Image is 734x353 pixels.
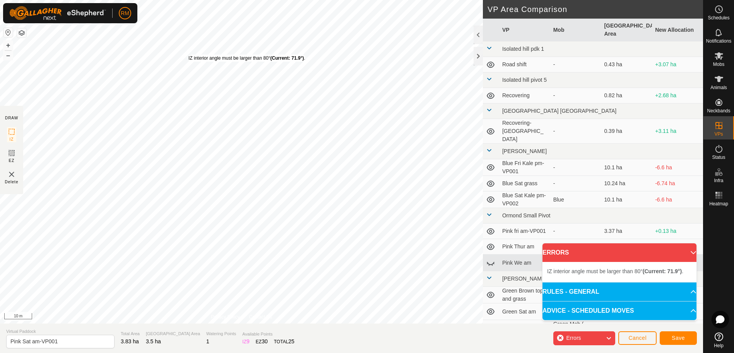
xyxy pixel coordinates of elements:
[499,239,550,255] td: Pink Thur am
[502,212,550,219] span: Ormond Small Pivot
[652,224,703,239] td: +0.13 ha
[628,335,647,341] span: Cancel
[709,201,728,206] span: Heatmap
[10,136,14,142] span: IZ
[246,338,250,344] span: 9
[499,303,550,320] td: Green Sat am
[542,248,569,257] span: ERRORS
[601,119,652,144] td: 0.39 ha
[146,331,200,337] span: [GEOGRAPHIC_DATA] Area
[288,338,294,344] span: 25
[672,335,685,341] span: Save
[601,224,652,239] td: 3.37 ha
[499,287,550,303] td: Green Brown top and grass
[499,159,550,176] td: Blue Fri Kale pm-VP001
[550,19,601,41] th: Mob
[707,108,730,113] span: Neckbands
[553,179,598,188] div: -
[618,331,657,345] button: Cancel
[499,88,550,103] td: Recovering
[7,170,16,179] img: VP
[3,51,13,60] button: –
[499,57,550,72] td: Road shift
[502,77,547,83] span: Isolated hill pivot 5
[488,5,703,14] h2: VP Area Comparison
[211,313,240,320] a: Privacy Policy
[652,88,703,103] td: +2.68 ha
[256,338,268,346] div: EZ
[242,338,249,346] div: IZ
[542,262,696,282] p-accordion-content: ERRORS
[5,179,19,185] span: Delete
[652,239,703,255] td: +0.2 ha
[553,91,598,100] div: -
[553,60,598,69] div: -
[542,282,696,301] p-accordion-header: RULES - GENERAL
[206,331,236,337] span: Watering Points
[542,243,696,262] p-accordion-header: ERRORS
[9,158,15,164] span: EZ
[566,335,581,341] span: Errors
[502,276,573,282] span: [PERSON_NAME] new grass
[713,62,724,67] span: Mobs
[274,338,294,346] div: TOTAL
[553,164,598,172] div: -
[502,46,544,52] span: Isolated hill pdk 1
[553,243,598,251] div: -
[712,155,725,160] span: Status
[3,28,13,37] button: Reset Map
[706,39,731,43] span: Notifications
[502,108,616,114] span: [GEOGRAPHIC_DATA] [GEOGRAPHIC_DATA]
[542,287,599,296] span: RULES - GENERAL
[502,148,547,154] span: [PERSON_NAME]
[499,320,550,337] td: Green Sat night
[270,55,304,61] b: (Current: 71.9°)
[710,85,727,90] span: Animals
[499,176,550,191] td: Blue Sat grass
[601,57,652,72] td: 0.43 ha
[242,331,294,338] span: Available Points
[714,132,723,136] span: VPs
[6,328,115,335] span: Virtual Paddock
[249,313,272,320] a: Contact Us
[499,255,550,271] td: Pink We am
[499,224,550,239] td: Pink fri am-VP001
[17,28,26,38] button: Map Layers
[206,338,209,344] span: 1
[499,19,550,41] th: VP
[601,88,652,103] td: 0.82 ha
[652,176,703,191] td: -6.74 ha
[553,196,598,204] div: Blue
[146,338,161,344] span: 3.5 ha
[121,331,140,337] span: Total Area
[714,343,724,348] span: Help
[601,159,652,176] td: 10.1 ha
[652,159,703,176] td: -6.6 ha
[547,268,683,274] span: IZ interior angle must be larger than 80° .
[542,301,696,320] p-accordion-header: ADVICE - SCHEDULED MOVES
[708,15,729,20] span: Schedules
[542,306,634,315] span: ADVICE - SCHEDULED MOVES
[553,227,598,235] div: -
[5,115,18,121] div: DRAW
[601,19,652,41] th: [GEOGRAPHIC_DATA] Area
[262,338,268,344] span: 30
[9,6,106,20] img: Gallagher Logo
[601,191,652,208] td: 10.1 ha
[121,338,139,344] span: 3.83 ha
[553,127,598,135] div: -
[3,41,13,50] button: +
[652,191,703,208] td: -6.6 ha
[703,329,734,351] a: Help
[121,9,129,17] span: RM
[188,55,305,62] div: IZ interior angle must be larger than 80° .
[714,178,723,183] span: Infra
[601,239,652,255] td: 3.3 ha
[499,119,550,144] td: Recovering-[GEOGRAPHIC_DATA]
[652,19,703,41] th: New Allocation
[660,331,697,345] button: Save
[652,119,703,144] td: +3.11 ha
[652,57,703,72] td: +3.07 ha
[643,268,682,274] b: (Current: 71.9°)
[499,191,550,208] td: Blue Sat Kale pm-VP002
